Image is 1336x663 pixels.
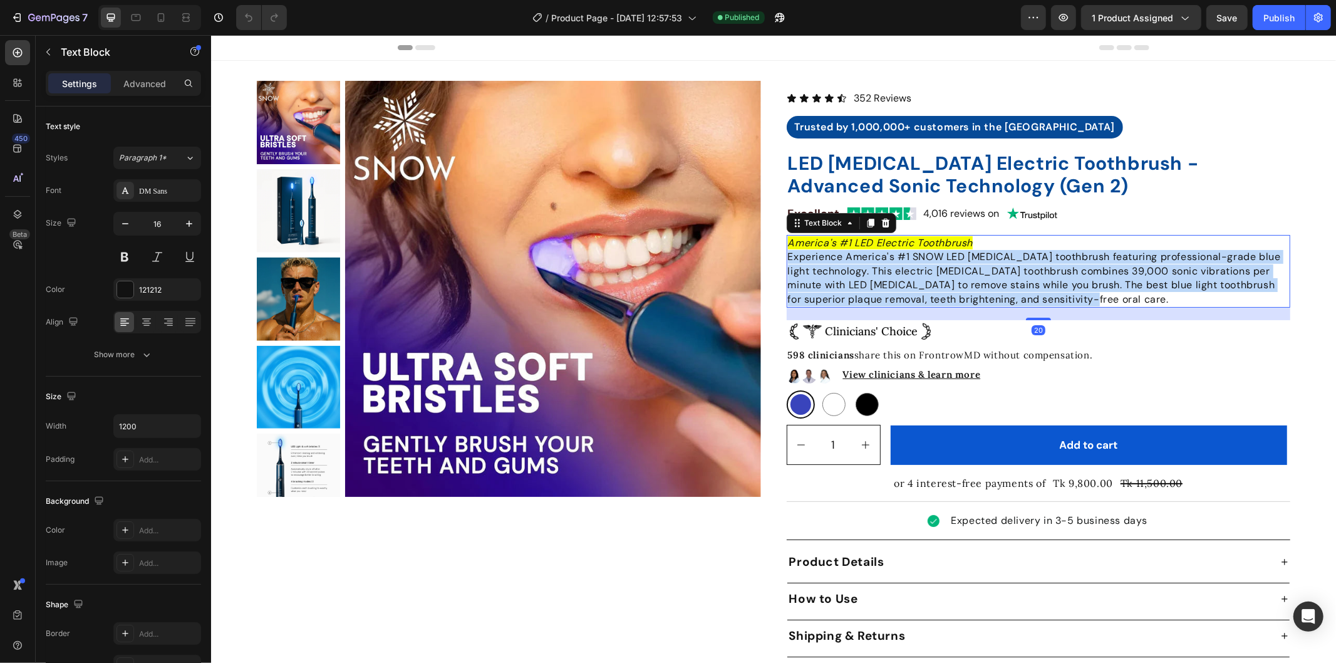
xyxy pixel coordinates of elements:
[636,172,705,185] img: gempages_586095209234826075-bf244f8c-f8d6-41d1-be56-e80e2cd862b9.png
[1081,5,1201,30] button: 1 product assigned
[139,558,198,569] div: Add...
[577,215,1079,271] p: Experience America's #1 SNOW LED [MEDICAL_DATA] toothbrush featuring professional-grade blue ligh...
[578,556,647,572] strong: How to Use
[576,200,1080,273] div: Rich Text Editor. Editing area: main
[643,56,701,70] p: 352 Reviews
[584,87,904,97] p: Trusted by 1,000,000+ customers in the [GEOGRAPHIC_DATA]
[46,493,106,510] div: Background
[211,35,1336,663] iframe: Design area
[576,285,613,308] img: gempages_586095209234826075-dbd26ac3-f636-48ca-b263-c47c6d6dd29d.png
[139,629,198,640] div: Add...
[641,390,669,429] button: increment
[591,182,634,194] div: Text Block
[46,525,65,536] div: Color
[1253,5,1305,30] button: Publish
[1293,602,1323,632] div: Open Intercom Messenger
[236,5,287,30] div: Undo/Redo
[632,333,770,345] u: View clinicians & learn more
[46,597,86,613] div: Shape
[576,333,591,348] img: gempages_586095209234826075-d747fa4d-566d-4091-a120-5c7a391563b3.png
[606,333,621,348] img: gempages_586095209234826075-e6fe1580-24a5-462f-9889-34b98da1de86.png
[821,290,834,300] div: 20
[849,405,907,415] div: Add to cart
[552,11,683,24] span: Product Page - [DATE] 12:57:53
[717,480,728,492] img: gempages_586095209234826075-657664b4-f0eb-4f9b-93ad-6d6375bf4ecb.png
[841,440,903,456] div: Tk 9,800.00
[5,5,93,30] button: 7
[123,77,166,90] p: Advanced
[12,133,30,144] div: 450
[46,121,80,132] div: Text style
[46,389,79,405] div: Size
[614,291,707,302] p: Clinicians' Choice
[680,390,1076,430] button: Add to cart
[62,77,97,90] p: Settings
[46,284,65,295] div: Color
[796,172,846,185] img: gempages_586095209234826075-a4a550d1-60d6-4a58-be28-faef66e7c40b.png
[46,454,75,465] div: Padding
[61,44,167,60] p: Text Block
[576,390,604,429] button: decrement
[46,185,61,196] div: Font
[577,171,629,186] a: Excellent
[46,557,68,568] div: Image
[576,116,1080,164] h2: LED [MEDICAL_DATA] Electric Toothbrush - Advanced Sonic Technology (Gen 2)
[725,12,760,23] span: Published
[46,420,66,432] div: Width
[546,11,549,24] span: /
[708,286,723,308] img: gempages_586095209234826075-9453b1b3-35d4-4271-a6e0-52dc9fca038c.png
[46,152,68,164] div: Styles
[46,215,79,232] div: Size
[113,147,201,169] button: Paragraph 1*
[683,441,834,455] p: or 4 interest-free payments of
[46,343,201,366] button: Show more
[46,314,81,331] div: Align
[591,333,606,348] img: gempages_586095209234826075-57410b12-1095-48e0-8d32-49ac3ff27ab6.png
[577,201,762,214] i: America's #1 LED Electric Toothbrush
[139,525,198,536] div: Add...
[713,174,789,184] p: 4,016 reviews on
[577,314,643,326] strong: 598 clinicians
[740,479,936,492] span: Expected delivery in 3-5 business days
[139,454,198,466] div: Add...
[9,229,30,239] div: Beta
[577,315,1079,325] p: share this on FrontrowMD without compensation.
[139,185,198,197] div: DM Sans
[114,415,200,437] input: Auto
[82,10,88,25] p: 7
[1217,13,1238,23] span: Save
[1263,11,1295,24] div: Publish
[604,390,641,429] input: quantity
[578,593,695,608] strong: Shipping & Returns
[95,348,153,361] div: Show more
[1206,5,1248,30] button: Save
[1092,11,1173,24] span: 1 product assigned
[908,440,973,456] div: Tk 11,500.00
[578,519,673,535] strong: Product Details
[119,152,167,164] span: Paragraph 1*
[139,285,198,296] div: 121212
[46,628,70,639] div: Border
